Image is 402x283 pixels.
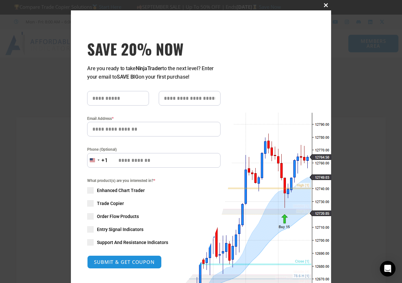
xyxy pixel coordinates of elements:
[87,153,108,168] button: Selected country
[87,255,162,269] button: SUBMIT & GET COUPON
[380,261,395,277] div: Open Intercom Messenger
[136,65,162,71] strong: NinjaTrader
[87,146,221,153] label: Phone (Optional)
[87,213,221,220] label: Order Flow Products
[87,200,221,207] label: Trade Copier
[87,115,221,122] label: Email Address
[97,187,145,194] span: Enhanced Chart Trader
[87,226,221,233] label: Entry Signal Indicators
[87,64,221,81] p: Are you ready to take to the next level? Enter your email to on your first purchase!
[87,40,221,58] h3: SAVE 20% NOW
[97,239,168,246] span: Support And Resistance Indicators
[117,74,139,80] strong: SAVE BIG
[87,239,221,246] label: Support And Resistance Indicators
[97,226,143,233] span: Entry Signal Indicators
[97,200,124,207] span: Trade Copier
[101,156,108,165] div: +1
[97,213,139,220] span: Order Flow Products
[87,187,221,194] label: Enhanced Chart Trader
[87,177,221,184] span: What product(s) are you interested in?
